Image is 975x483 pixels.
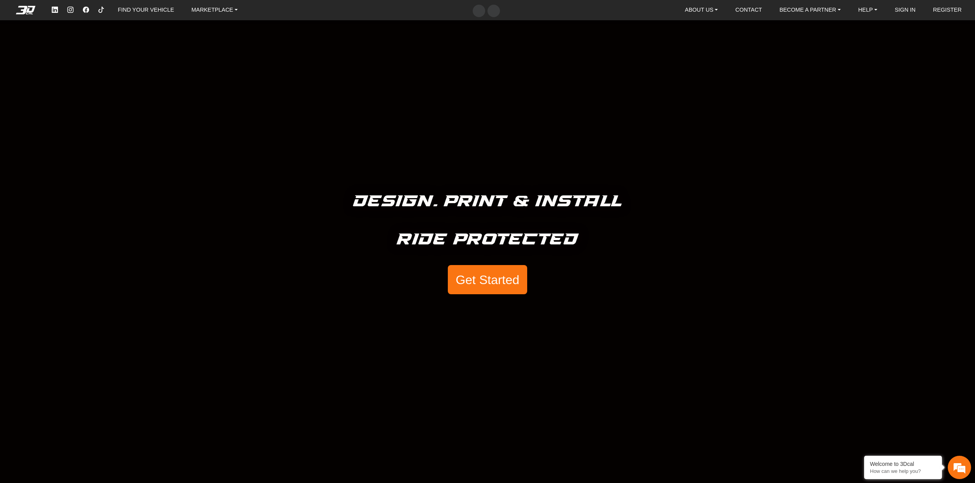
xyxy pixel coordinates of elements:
h5: Ride Protected [397,227,579,253]
div: Welcome to 3Dcal [870,461,936,467]
button: Get Started [448,265,527,295]
a: HELP [855,4,880,17]
a: SIGN IN [892,4,919,17]
a: REGISTER [930,4,965,17]
a: BECOME A PARTNER [776,4,843,17]
a: CONTACT [732,4,765,17]
h5: Design. Print & Install [353,189,622,214]
a: ABOUT US [682,4,721,17]
a: MARKETPLACE [188,4,241,17]
p: How can we help you? [870,468,936,474]
a: FIND YOUR VEHICLE [115,4,177,17]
